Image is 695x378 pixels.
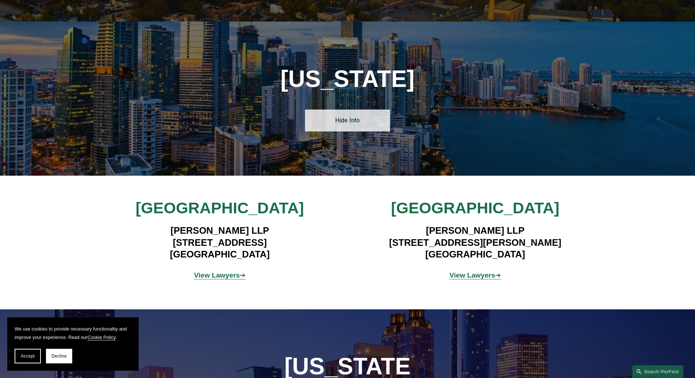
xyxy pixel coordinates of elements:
span: Accept [21,354,35,359]
section: Cookie banner [7,317,139,371]
button: Accept [15,349,41,363]
strong: View Lawyers [194,271,240,279]
p: We use cookies to provide necessary functionality and improve your experience. Read our . [15,325,131,341]
span: ➔ [449,271,501,279]
a: Cookie Policy [88,335,116,340]
span: [GEOGRAPHIC_DATA] [391,199,559,217]
span: ➔ [194,271,246,279]
a: Search this site [632,365,683,378]
a: Hide Info [305,110,390,131]
h4: [PERSON_NAME] LLP [STREET_ADDRESS][PERSON_NAME] [GEOGRAPHIC_DATA] [369,225,582,260]
h4: [PERSON_NAME] LLP [STREET_ADDRESS] [GEOGRAPHIC_DATA] [113,225,326,260]
a: View Lawyers➔ [449,271,501,279]
a: View Lawyers➔ [194,271,246,279]
h1: [US_STATE] [262,66,433,92]
strong: View Lawyers [449,271,495,279]
span: Decline [51,354,67,359]
span: [GEOGRAPHIC_DATA] [136,199,304,217]
button: Decline [46,349,72,363]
